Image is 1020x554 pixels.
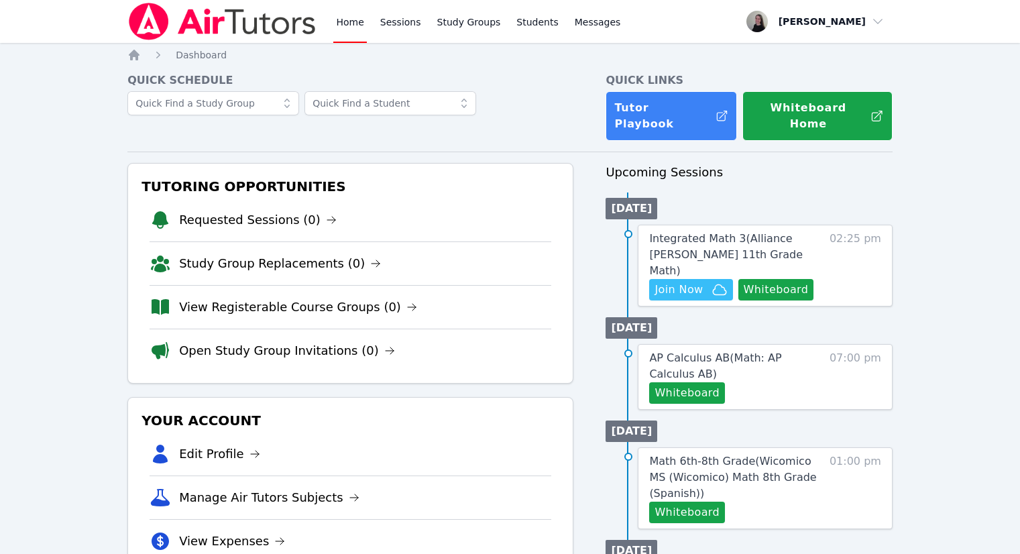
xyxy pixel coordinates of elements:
span: Dashboard [176,50,227,60]
a: Open Study Group Invitations (0) [179,341,395,360]
li: [DATE] [606,198,657,219]
input: Quick Find a Study Group [127,91,299,115]
li: [DATE] [606,421,657,442]
a: Study Group Replacements (0) [179,254,381,273]
span: Integrated Math 3 ( Alliance [PERSON_NAME] 11th Grade Math ) [649,232,803,277]
h3: Upcoming Sessions [606,163,893,182]
a: Manage Air Tutors Subjects [179,488,359,507]
h4: Quick Schedule [127,72,573,89]
span: AP Calculus AB ( Math: AP Calculus AB ) [649,351,781,380]
button: Whiteboard [649,502,725,523]
span: Messages [575,15,621,29]
span: 01:00 pm [830,453,881,523]
a: Tutor Playbook [606,91,737,141]
li: [DATE] [606,317,657,339]
button: Join Now [649,279,732,300]
span: 02:25 pm [830,231,881,300]
img: Air Tutors [127,3,317,40]
a: Edit Profile [179,445,260,463]
input: Quick Find a Student [304,91,476,115]
a: Integrated Math 3(Alliance [PERSON_NAME] 11th Grade Math) [649,231,823,279]
a: AP Calculus AB(Math: AP Calculus AB) [649,350,823,382]
button: Whiteboard [738,279,814,300]
a: Math 6th-8th Grade(Wicomico MS (Wicomico) Math 8th Grade (Spanish)) [649,453,823,502]
button: Whiteboard [649,382,725,404]
a: View Expenses [179,532,285,551]
a: Requested Sessions (0) [179,211,337,229]
h3: Tutoring Opportunities [139,174,562,199]
span: Math 6th-8th Grade ( Wicomico MS (Wicomico) Math 8th Grade (Spanish) ) [649,455,816,500]
button: Whiteboard Home [742,91,893,141]
span: Join Now [655,282,703,298]
a: View Registerable Course Groups (0) [179,298,417,317]
nav: Breadcrumb [127,48,893,62]
h4: Quick Links [606,72,893,89]
span: 07:00 pm [830,350,881,404]
a: Dashboard [176,48,227,62]
h3: Your Account [139,408,562,433]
